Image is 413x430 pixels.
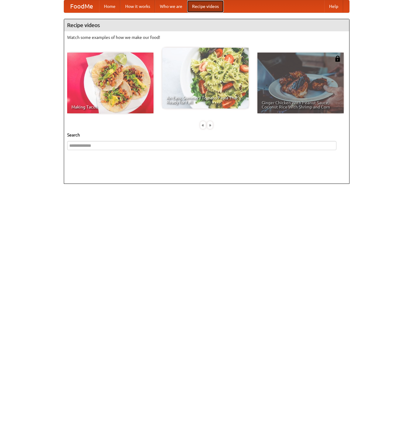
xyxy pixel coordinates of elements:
h4: Recipe videos [64,19,349,31]
p: Watch some examples of how we make our food! [67,34,346,40]
a: FoodMe [64,0,99,12]
span: Making Tacos [71,105,149,109]
img: 483408.png [335,56,341,62]
a: Help [324,0,343,12]
h5: Search [67,132,346,138]
span: An Easy, Summery Tomato Pasta That's Ready for Fall [167,96,244,104]
a: Home [99,0,120,12]
div: « [200,121,206,129]
div: » [207,121,213,129]
a: Making Tacos [67,53,153,113]
a: How it works [120,0,155,12]
a: Recipe videos [187,0,224,12]
a: Who we are [155,0,187,12]
a: An Easy, Summery Tomato Pasta That's Ready for Fall [162,48,249,108]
